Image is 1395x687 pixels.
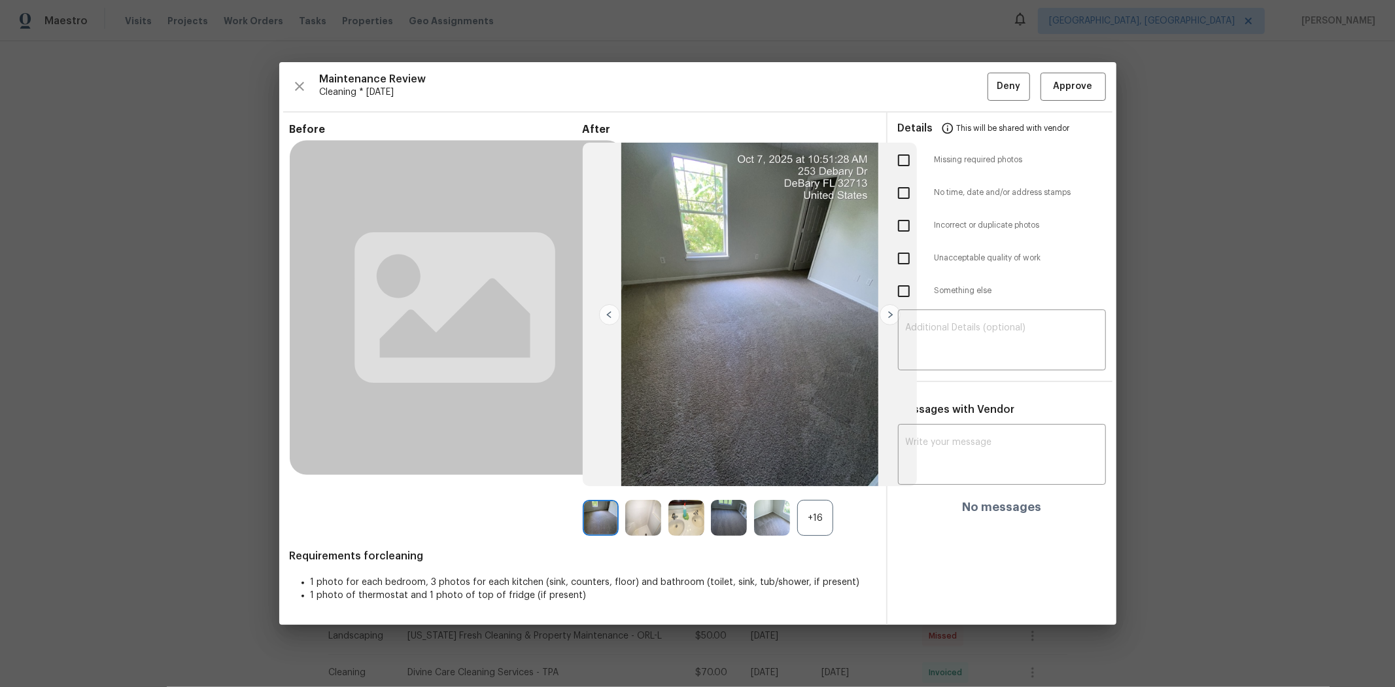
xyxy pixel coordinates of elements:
[320,86,988,99] span: Cleaning * [DATE]
[935,220,1106,231] span: Incorrect or duplicate photos
[887,209,1116,242] div: Incorrect or duplicate photos
[935,154,1106,166] span: Missing required photos
[583,123,876,136] span: After
[957,113,1070,144] span: This will be shared with vendor
[935,253,1106,264] span: Unacceptable quality of work
[935,187,1106,198] span: No time, date and/or address stamps
[311,589,876,602] li: 1 photo of thermostat and 1 photo of top of fridge (if present)
[898,404,1015,415] span: Messages with Vendor
[1041,73,1106,101] button: Approve
[898,113,933,144] span: Details
[797,500,833,536] div: +16
[599,304,620,325] img: left-chevron-button-url
[290,123,583,136] span: Before
[887,144,1116,177] div: Missing required photos
[887,242,1116,275] div: Unacceptable quality of work
[320,73,988,86] span: Maintenance Review
[962,501,1041,514] h4: No messages
[880,304,901,325] img: right-chevron-button-url
[311,576,876,589] li: 1 photo for each bedroom, 3 photos for each kitchen (sink, counters, floor) and bathroom (toilet,...
[988,73,1030,101] button: Deny
[997,79,1020,95] span: Deny
[887,177,1116,209] div: No time, date and/or address stamps
[887,275,1116,308] div: Something else
[290,550,876,563] span: Requirements for cleaning
[1054,79,1093,95] span: Approve
[935,285,1106,296] span: Something else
